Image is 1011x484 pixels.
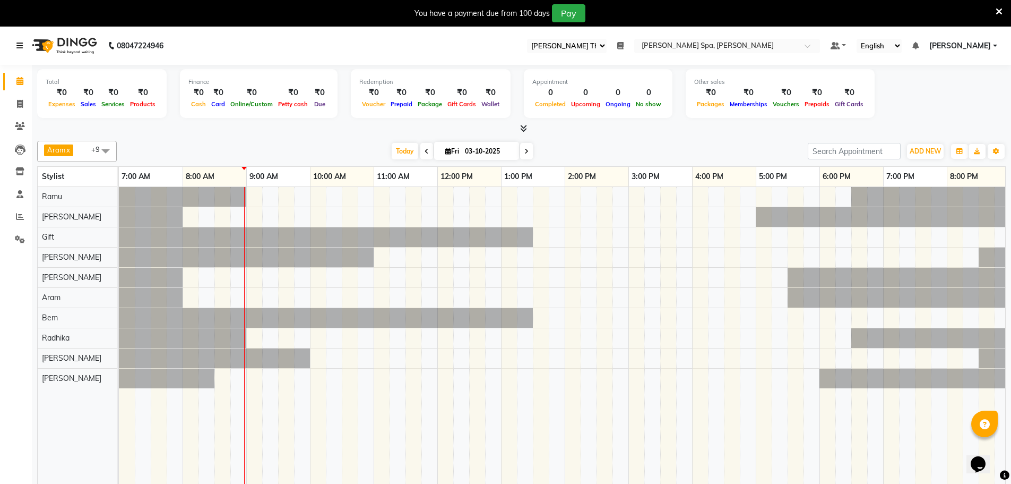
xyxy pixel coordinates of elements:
[414,8,550,19] div: You have a payment due from 100 days
[42,252,101,262] span: [PERSON_NAME]
[532,87,568,99] div: 0
[42,212,101,222] span: [PERSON_NAME]
[808,143,901,159] input: Search Appointment
[209,87,228,99] div: ₹0
[374,169,412,184] a: 11:00 AM
[727,87,770,99] div: ₹0
[388,87,415,99] div: ₹0
[275,87,310,99] div: ₹0
[565,169,599,184] a: 2:00 PM
[99,100,127,108] span: Services
[65,146,70,154] a: x
[770,87,802,99] div: ₹0
[443,147,462,155] span: Fri
[629,169,662,184] a: 3:00 PM
[802,100,832,108] span: Prepaids
[445,87,479,99] div: ₹0
[693,169,726,184] a: 4:00 PM
[770,100,802,108] span: Vouchers
[188,100,209,108] span: Cash
[633,100,664,108] span: No show
[392,143,418,159] span: Today
[183,169,217,184] a: 8:00 AM
[415,100,445,108] span: Package
[310,169,349,184] a: 10:00 AM
[247,169,281,184] a: 9:00 AM
[127,87,158,99] div: ₹0
[228,87,275,99] div: ₹0
[117,31,163,61] b: 08047224946
[820,169,853,184] a: 6:00 PM
[727,100,770,108] span: Memberships
[910,147,941,155] span: ADD NEW
[209,100,228,108] span: Card
[99,87,127,99] div: ₹0
[694,100,727,108] span: Packages
[415,87,445,99] div: ₹0
[78,100,99,108] span: Sales
[479,87,502,99] div: ₹0
[310,87,329,99] div: ₹0
[388,100,415,108] span: Prepaid
[359,100,388,108] span: Voucher
[119,169,153,184] a: 7:00 AM
[479,100,502,108] span: Wallet
[228,100,275,108] span: Online/Custom
[884,169,917,184] a: 7:00 PM
[127,100,158,108] span: Products
[694,78,866,87] div: Other sales
[47,146,65,154] span: Aram
[603,100,633,108] span: Ongoing
[42,353,101,363] span: [PERSON_NAME]
[633,87,664,99] div: 0
[359,78,502,87] div: Redemption
[532,100,568,108] span: Completed
[694,87,727,99] div: ₹0
[756,169,790,184] a: 5:00 PM
[603,87,633,99] div: 0
[42,373,101,383] span: [PERSON_NAME]
[929,40,991,52] span: [PERSON_NAME]
[802,87,832,99] div: ₹0
[275,100,310,108] span: Petty cash
[445,100,479,108] span: Gift Cards
[552,4,585,22] button: Pay
[42,333,70,343] span: Radhika
[832,87,866,99] div: ₹0
[312,100,328,108] span: Due
[42,293,61,302] span: Aram
[42,192,62,201] span: Ramu
[966,441,1000,473] iframe: chat widget
[188,87,209,99] div: ₹0
[42,313,58,322] span: Bem
[438,169,476,184] a: 12:00 PM
[832,100,866,108] span: Gift Cards
[27,31,100,61] img: logo
[568,100,603,108] span: Upcoming
[42,232,54,242] span: Gift
[42,172,64,181] span: Stylist
[947,169,981,184] a: 8:00 PM
[46,100,78,108] span: Expenses
[532,78,664,87] div: Appointment
[91,145,108,154] span: +9
[359,87,388,99] div: ₹0
[42,273,101,282] span: [PERSON_NAME]
[46,78,158,87] div: Total
[907,144,944,159] button: ADD NEW
[462,143,515,159] input: 2025-10-03
[78,87,99,99] div: ₹0
[188,78,329,87] div: Finance
[568,87,603,99] div: 0
[46,87,78,99] div: ₹0
[502,169,535,184] a: 1:00 PM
